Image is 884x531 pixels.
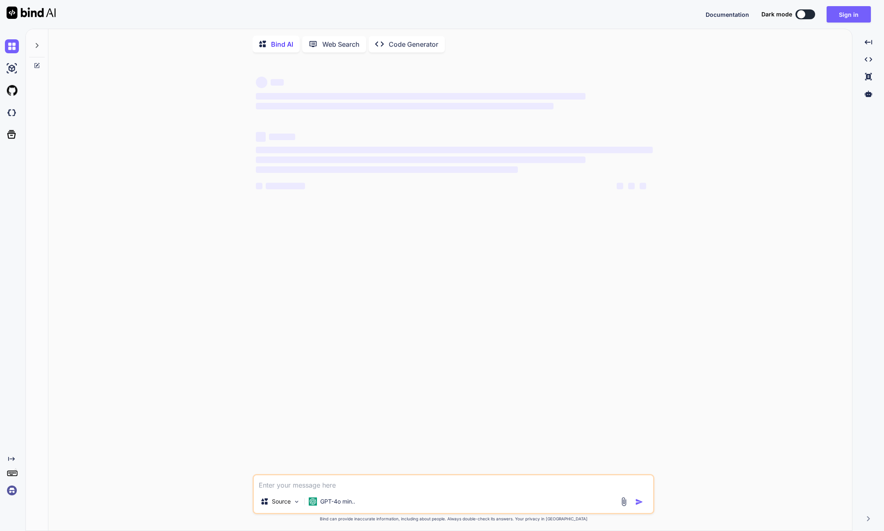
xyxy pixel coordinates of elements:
img: Bind AI [7,7,56,19]
img: signin [5,483,19,497]
span: ‌ [256,183,262,189]
span: ‌ [256,147,653,153]
p: Bind can provide inaccurate information, including about people. Always double-check its answers.... [253,516,654,522]
button: Sign in [827,6,871,23]
span: ‌ [617,183,623,189]
p: Source [272,497,291,506]
img: Pick Models [293,498,300,505]
img: githubLight [5,84,19,98]
img: darkCloudIdeIcon [5,106,19,120]
span: ‌ [271,79,284,86]
img: ai-studio [5,61,19,75]
span: ‌ [256,93,585,100]
img: chat [5,39,19,53]
span: Dark mode [761,10,792,18]
span: ‌ [266,183,305,189]
img: GPT-4o mini [309,497,317,506]
span: ‌ [256,132,266,142]
span: ‌ [256,157,585,163]
p: Web Search [322,39,360,49]
span: ‌ [256,166,518,173]
img: icon [635,498,643,506]
span: ‌ [256,77,267,88]
p: GPT-4o min.. [320,497,355,506]
span: ‌ [628,183,635,189]
button: Documentation [706,10,749,19]
img: attachment [619,497,629,506]
span: ‌ [269,134,295,140]
p: Bind AI [271,39,293,49]
span: Documentation [706,11,749,18]
span: ‌ [640,183,646,189]
p: Code Generator [389,39,438,49]
span: ‌ [256,103,554,109]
